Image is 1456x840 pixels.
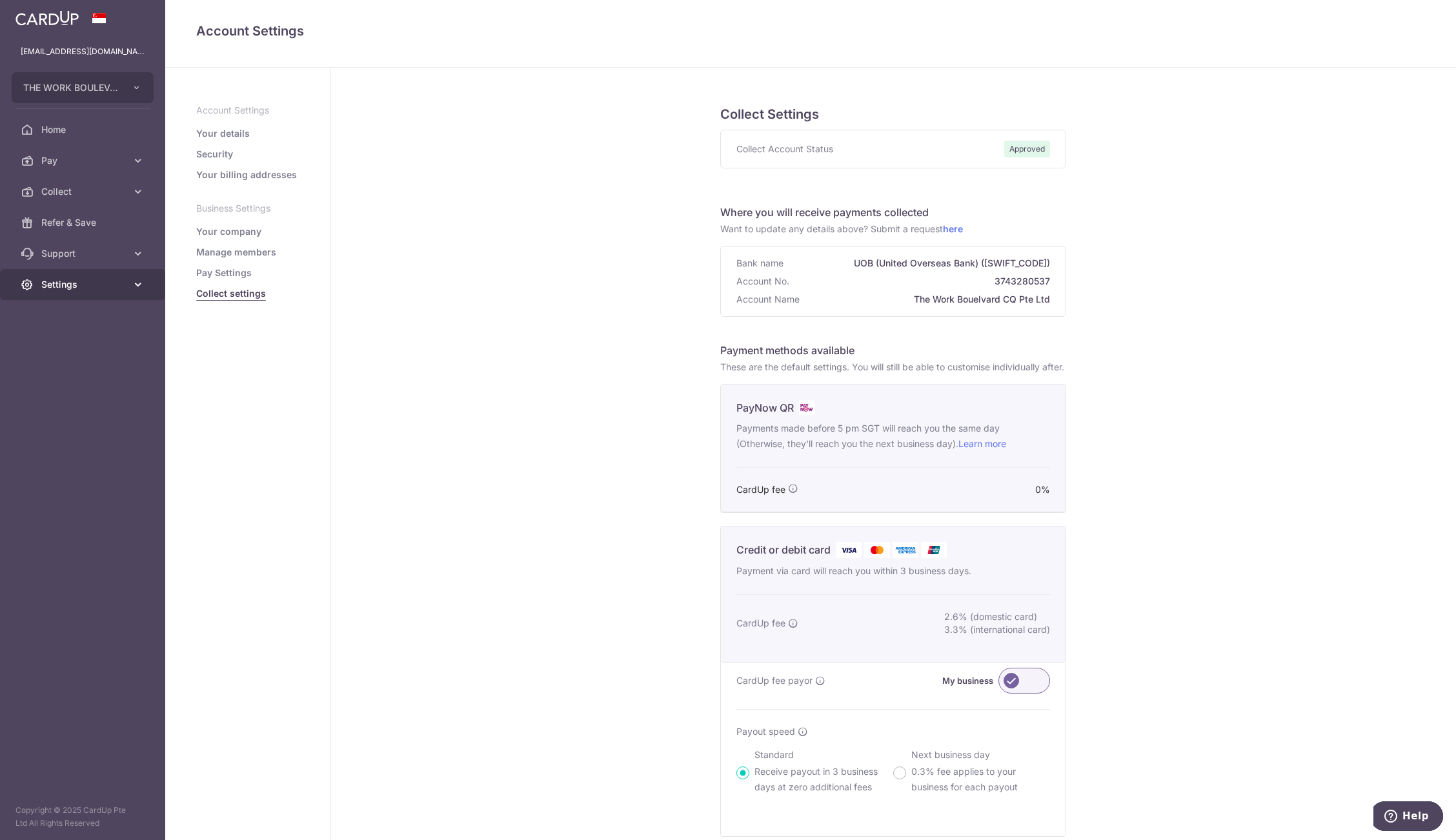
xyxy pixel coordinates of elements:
[196,287,266,300] a: Collect settings
[911,748,1050,761] p: Next business day
[789,257,1050,270] span: UOB (United Overseas Bank) ([SWIFT_CODE])
[41,123,126,136] span: Home
[720,104,1066,125] h5: Collect Settings
[41,278,126,291] span: Settings
[196,246,276,259] a: Manage members
[196,225,261,238] a: Your company
[15,10,79,26] img: CardUp
[196,104,299,117] p: Account Settings
[794,275,1050,288] span: 3743280537
[1004,141,1050,157] span: Approved
[736,143,833,155] span: Collect Account Status
[754,748,893,761] p: Standard
[736,542,831,558] p: Credit or debit card
[41,185,126,198] span: Collect
[736,400,1050,452] div: PayNow QR .alt.paynow Payments made before 5 pm SGT will reach you the same day (Otherwise, they'...
[736,400,794,415] p: PayNow QR
[29,9,56,21] span: Help
[196,202,299,215] p: Business Settings
[799,400,814,415] img: .alt.paynow
[736,483,1050,496] div: CardUp fee
[864,542,890,558] img: Mastercard
[805,293,1050,306] span: The Work Bouelvard CQ Pte Ltd
[943,223,963,234] a: here
[944,610,1050,636] div: 2.6% (domestic card) 3.3% (international card)
[1373,801,1443,834] iframe: Opens a widget where you can find more information
[41,247,126,260] span: Support
[196,127,250,140] a: Your details
[720,205,1066,220] h6: Where you will receive payments collected
[893,542,918,558] img: American Express
[736,563,1050,579] p: Payment via card will reach you within 3 business days.
[736,257,784,270] span: Bank name
[911,764,1050,795] p: 0.3% fee applies to your business for each payout
[921,542,947,558] img: Union Pay
[836,542,862,558] img: Visa
[196,148,233,161] a: Security
[21,45,145,58] p: [EMAIL_ADDRESS][DOMAIN_NAME]
[736,674,813,687] span: CardUp fee payor
[23,81,119,94] span: THE WORK BOULEVARD CQ PTE. LTD.
[1035,483,1050,496] span: 0%
[736,293,800,306] span: Account Name
[41,216,126,229] span: Refer & Save
[736,610,1050,636] div: CardUp fee
[736,542,1050,579] div: Credit or debit card Visa Mastercard American Express Union Pay Payment via card will reach you w...
[942,673,993,688] label: My business
[12,72,154,103] button: THE WORK BOULEVARD CQ PTE. LTD.
[720,361,1066,374] p: These are the default settings. You will still be able to customise individually after.
[958,438,1006,449] a: Learn more
[754,764,893,795] p: Receive payout in 3 business days at zero additional fees
[736,725,1050,738] div: Payout speed
[196,266,252,279] a: Pay Settings
[736,275,789,288] span: Account No.
[736,421,1050,452] p: Payments made before 5 pm SGT will reach you the same day (Otherwise, they'll reach you the next ...
[196,21,1425,41] h4: Account Settings
[720,343,1066,358] h6: Payment methods available
[720,223,1066,235] p: Want to update any details above? Submit a request
[41,154,126,167] span: Pay
[196,168,297,181] a: Your billing addresses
